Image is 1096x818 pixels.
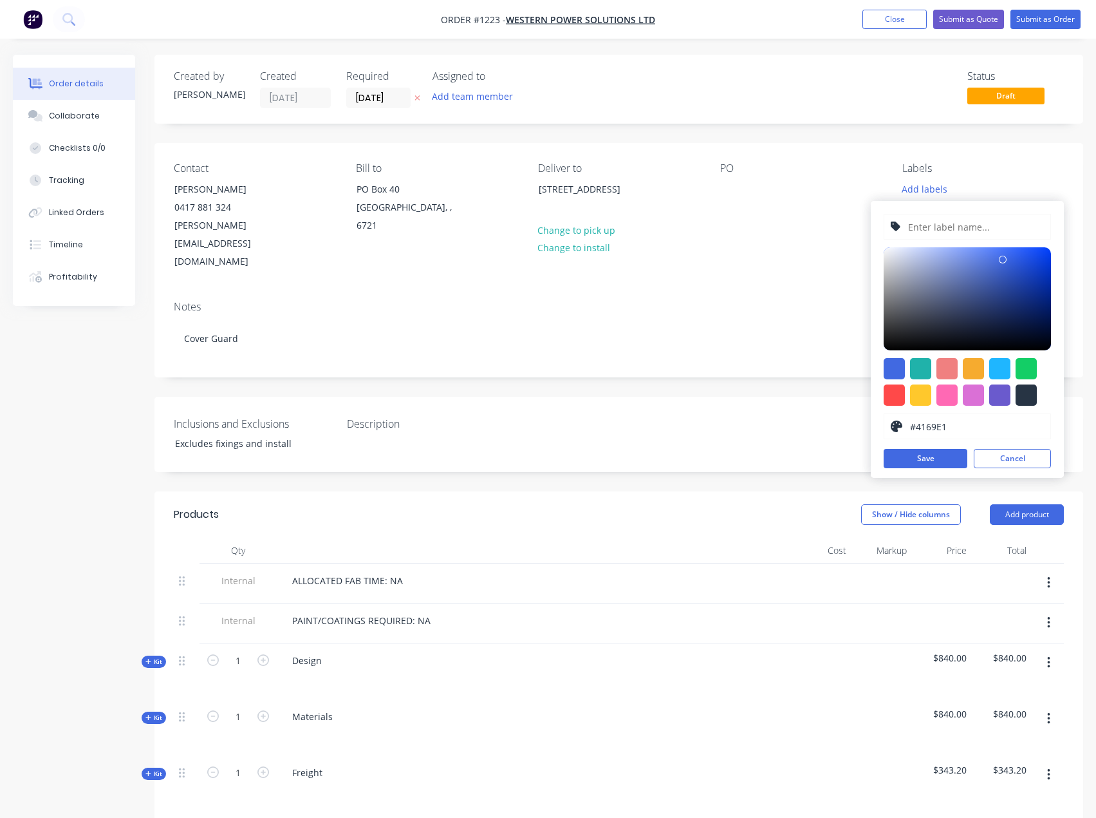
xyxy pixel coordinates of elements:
div: Checklists 0/0 [49,142,106,154]
div: [STREET_ADDRESS] [539,180,646,198]
div: #f08080 [936,358,958,379]
div: Cost [792,538,851,564]
div: PAINT/COATINGS REQUIRED: NA [282,611,441,630]
div: #13ce66 [1016,358,1037,379]
button: Order details [13,68,135,100]
div: ALLOCATED FAB TIME: NA [282,571,413,590]
div: Freight [282,763,333,782]
div: Linked Orders [49,207,104,218]
button: Profitability [13,261,135,293]
div: #4169e1 [884,358,905,379]
button: Kit [142,768,166,780]
div: Required [346,70,417,82]
button: Change to install [531,239,617,256]
label: Description [347,416,508,432]
div: [GEOGRAPHIC_DATA], , 6721 [357,198,463,234]
button: Submit as Order [1010,10,1081,29]
button: Show / Hide columns [861,504,961,525]
div: Order details [49,78,104,90]
button: Checklists 0/0 [13,132,135,164]
div: #6a5acd [989,385,1010,406]
button: Timeline [13,229,135,261]
div: PO Box 40 [357,180,463,198]
label: Inclusions and Exclusions [174,416,335,432]
div: Labels [902,162,1064,175]
div: Collaborate [49,110,100,122]
button: Kit [142,712,166,724]
div: #ffc82c [910,385,931,406]
div: Total [972,538,1032,564]
span: Internal [205,574,272,587]
div: [PERSON_NAME][EMAIL_ADDRESS][DOMAIN_NAME] [174,216,281,271]
span: Kit [145,657,162,667]
span: $840.00 [917,707,967,721]
img: Factory [23,10,42,29]
span: $343.20 [917,763,967,777]
button: Tracking [13,164,135,196]
div: [PERSON_NAME] [174,88,245,101]
div: Tracking [49,175,84,186]
div: [PERSON_NAME]0417 881 324[PERSON_NAME][EMAIL_ADDRESS][DOMAIN_NAME] [163,180,292,271]
div: Notes [174,301,1064,313]
div: Profitability [49,271,97,283]
div: Bill to [356,162,517,175]
div: 0417 881 324 [174,198,281,216]
span: $343.20 [977,763,1026,777]
span: Internal [205,614,272,627]
div: Products [174,507,219,522]
button: Change to pick up [531,221,622,238]
div: Cover Guard [174,319,1064,358]
span: Kit [145,769,162,779]
button: Cancel [974,449,1051,468]
button: Add labels [895,180,954,197]
div: Design [282,651,332,670]
button: Linked Orders [13,196,135,229]
div: #1fb6ff [989,358,1010,379]
button: Close [862,10,927,29]
div: #f6ab2f [963,358,984,379]
div: #ff4949 [884,385,905,406]
div: Created [260,70,331,82]
button: Submit as Quote [933,10,1004,29]
button: Add team member [425,88,520,105]
div: Markup [851,538,911,564]
span: $840.00 [977,651,1026,665]
div: Contact [174,162,335,175]
button: Kit [142,656,166,668]
div: Assigned to [432,70,561,82]
div: PO [720,162,882,175]
div: Materials [282,707,343,726]
div: Created by [174,70,245,82]
span: Draft [967,88,1045,104]
div: Deliver to [538,162,700,175]
div: Status [967,70,1064,82]
a: WESTERN POWER SOLUTIONS LTD [506,14,655,26]
span: $840.00 [977,707,1026,721]
div: [PERSON_NAME] [174,180,281,198]
input: Enter label name... [907,214,1044,239]
div: #da70d6 [963,385,984,406]
button: Add product [990,504,1064,525]
div: Price [912,538,972,564]
span: Order #1223 - [441,14,506,26]
div: Qty [200,538,277,564]
button: Collaborate [13,100,135,132]
span: $840.00 [917,651,967,665]
button: Save [884,449,967,468]
div: Timeline [49,239,83,251]
div: Excludes fixings and install [165,434,326,453]
button: Add team member [432,88,520,105]
span: Kit [145,713,162,723]
div: #273444 [1016,385,1037,406]
div: #ff69b4 [936,385,958,406]
div: PO Box 40[GEOGRAPHIC_DATA], , 6721 [346,180,474,235]
div: #20b2aa [910,358,931,379]
div: [STREET_ADDRESS] [528,180,656,221]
